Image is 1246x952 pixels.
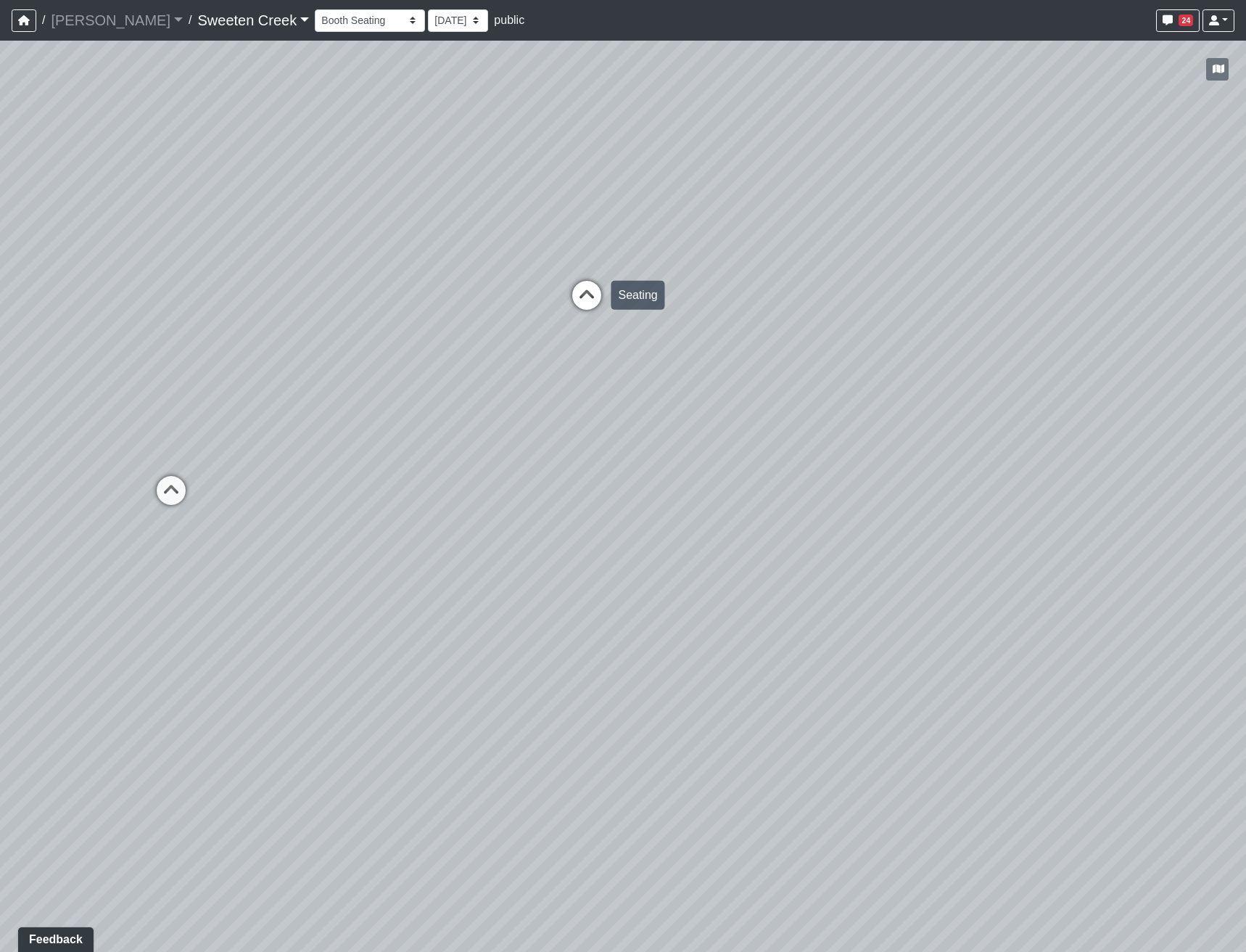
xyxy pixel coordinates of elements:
[11,923,96,952] iframe: Ybug feedback widget
[51,6,183,35] a: [PERSON_NAME]
[494,14,524,26] span: public
[36,6,51,35] span: /
[1179,15,1193,26] span: 24
[183,6,197,35] span: /
[611,281,664,310] div: Seating
[197,6,309,35] a: Sweeten Creek
[1156,9,1200,32] button: 24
